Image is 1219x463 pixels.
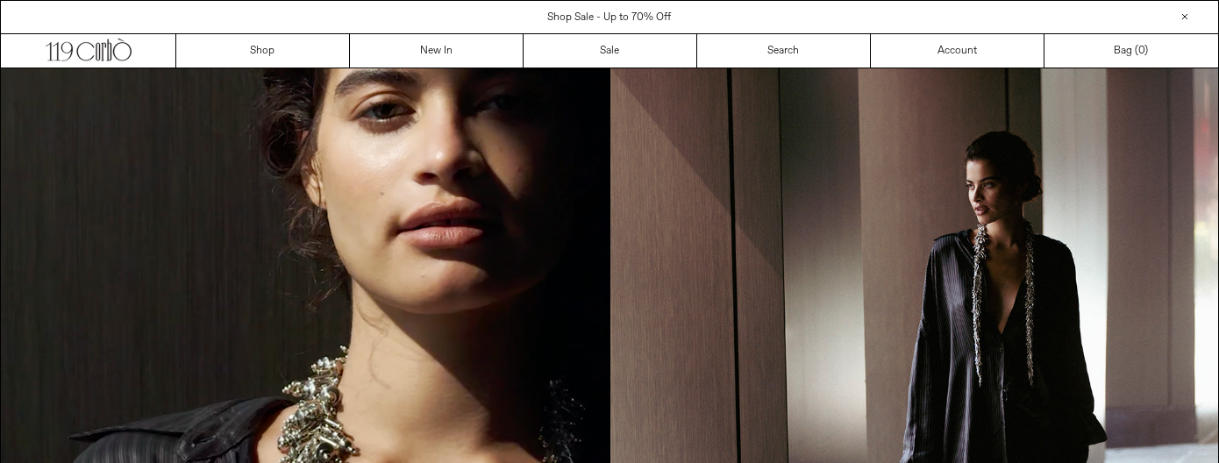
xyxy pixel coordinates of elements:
a: Shop Sale - Up to 70% Off [547,11,671,25]
a: Bag () [1044,34,1218,68]
a: Account [871,34,1044,68]
span: ) [1138,43,1148,59]
a: Shop [176,34,350,68]
a: Sale [524,34,697,68]
a: New In [350,34,524,68]
span: 0 [1138,44,1144,58]
a: Search [697,34,871,68]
